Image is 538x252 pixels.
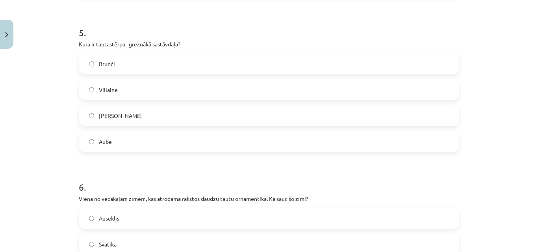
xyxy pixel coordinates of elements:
[89,61,94,66] input: Brunči
[99,86,118,94] span: Villaine
[79,40,459,48] p: Kura ir tautastērpa greznākā sastāvdaļa?
[99,112,142,120] span: [PERSON_NAME]
[79,195,459,203] p: Viena no vecākajām zīmēm, kas atrodama rakstos daudzu tautu ornamentikā. Kā sauc šo zīmi?
[79,13,459,38] h1: 5 .
[99,240,117,248] span: Svatika
[89,139,94,144] input: Aube
[99,214,119,223] span: Auseklis
[99,60,115,68] span: Brunči
[89,216,94,221] input: Auseklis
[89,242,94,247] input: Svatika
[89,87,94,92] input: Villaine
[5,32,8,37] img: icon-close-lesson-0947bae3869378f0d4975bcd49f059093ad1ed9edebbc8119c70593378902aed.svg
[79,168,459,192] h1: 6 .
[99,138,112,146] span: Aube
[89,113,94,118] input: [PERSON_NAME]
